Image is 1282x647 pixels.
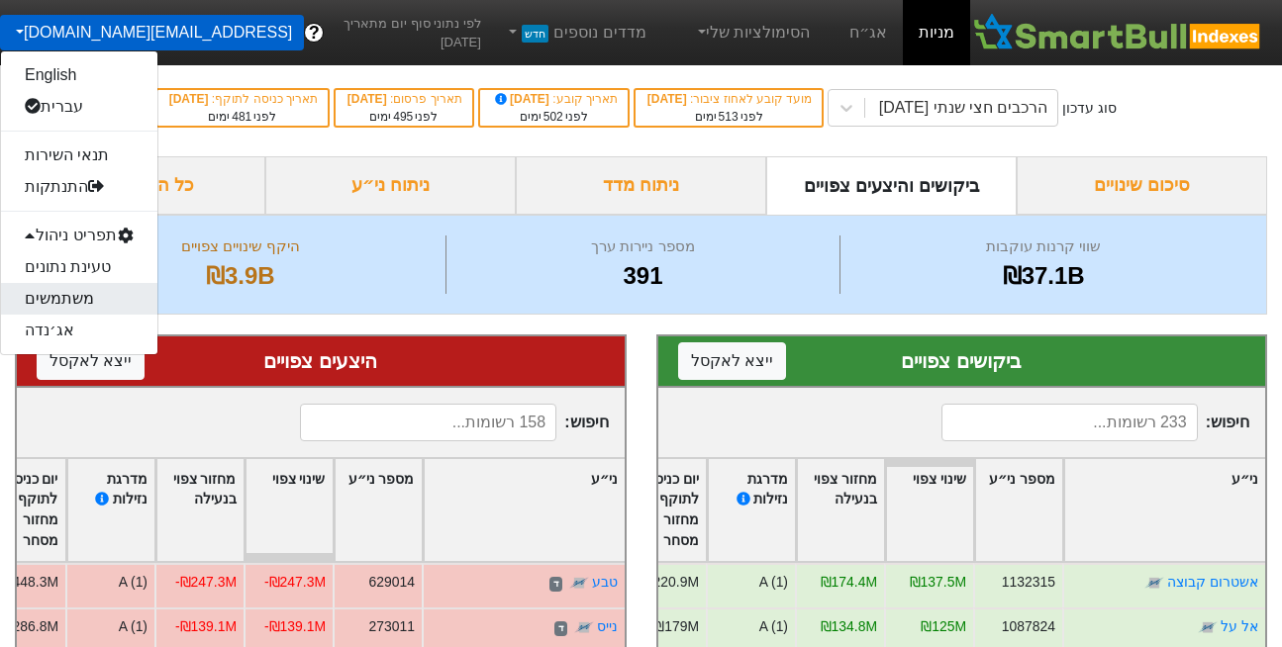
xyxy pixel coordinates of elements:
div: 1087824 [1002,616,1055,637]
a: נייס [597,618,618,634]
div: Toggle SortBy [156,459,244,562]
div: -₪247.3M [174,572,236,593]
div: מדרגת נזילות [74,469,148,552]
span: 495 [393,110,413,124]
div: Toggle SortBy [975,459,1062,562]
a: אל על [1221,618,1258,634]
span: לפי נתוני סוף יום מתאריך [DATE] [336,14,481,52]
div: A (1) [118,572,147,593]
div: תאריך פרסום : [345,90,462,108]
a: עברית [1,91,157,123]
div: מספר ניירות ערך [451,235,836,258]
div: -₪247.3M [263,572,325,593]
div: Toggle SortBy [246,459,333,562]
img: SmartBull [970,13,1266,52]
div: היצעים צפויים [37,346,605,376]
div: ניתוח ני״ע [265,156,516,215]
span: חדש [522,25,548,43]
span: 513 [719,110,739,124]
div: שווי קרנות עוקבות [845,235,1241,258]
a: אשטרום קבוצה [1167,574,1258,590]
a: טבע [592,574,618,590]
span: חיפוש : [300,404,608,441]
a: מדדים נוספיםחדש [497,13,654,52]
button: ייצא לאקסל [37,342,145,380]
span: [DATE] [647,92,690,106]
div: הרכבים חצי שנתי [DATE] [879,96,1048,120]
div: מדרגת נזילות [715,469,788,552]
a: הסימולציות שלי [686,13,819,52]
div: Toggle SortBy [1064,459,1265,562]
span: 481 [232,110,251,124]
div: היקף שינויים צפויים [41,235,441,258]
button: ייצא לאקסל [678,342,786,380]
div: ₪3.9B [41,258,441,294]
div: לפני ימים [490,108,618,126]
a: English [1,59,157,91]
div: Toggle SortBy [67,459,154,562]
div: A (1) [759,616,788,637]
div: Toggle SortBy [619,459,706,562]
div: ₪37.1B [845,258,1241,294]
span: [DATE] [169,92,212,106]
div: ₪137.5M [910,572,966,593]
div: ביקושים צפויים [678,346,1246,376]
div: לפני ימים [345,108,462,126]
div: ניתוח מדד [516,156,766,215]
span: [DATE] [347,92,390,106]
span: ד [549,577,562,593]
div: Toggle SortBy [797,459,884,562]
div: -₪139.1M [263,616,325,637]
div: ₪174.4M [821,572,877,593]
span: 502 [543,110,563,124]
a: תנאי השירות [1,139,157,171]
span: חיפוש : [941,404,1249,441]
div: Toggle SortBy [335,459,422,562]
div: ₪179M [653,616,699,637]
div: A (1) [759,572,788,593]
div: לפני ימים [167,108,318,126]
img: tase link [573,617,593,637]
div: סיכום שינויים [1017,156,1267,215]
div: A (1) [118,616,147,637]
span: [DATE] [492,92,553,106]
input: 158 רשומות... [300,404,556,441]
div: תפריט ניהול [1,220,157,251]
img: tase link [1198,617,1218,637]
a: אג׳נדה [1,315,157,346]
div: 391 [451,258,836,294]
div: מועד קובע לאחוז ציבור : [645,90,812,108]
div: 1132315 [1002,572,1055,593]
div: ₪125M [921,616,966,637]
img: tase link [568,573,588,593]
img: tase link [1144,573,1164,593]
div: לפני ימים [645,108,812,126]
a: טעינת נתונים [1,251,157,283]
div: תאריך כניסה לתוקף : [167,90,318,108]
div: ₪286.8M [1,616,57,637]
span: ד [554,621,567,637]
div: Toggle SortBy [708,459,795,562]
div: ביקושים והיצעים צפויים [766,156,1017,215]
div: ₪448.3M [1,572,57,593]
a: משתמשים [1,283,157,315]
div: תאריך קובע : [490,90,618,108]
span: ? [309,20,320,46]
div: 629014 [368,572,414,593]
div: -₪139.1M [174,616,236,637]
div: Toggle SortBy [424,459,625,562]
div: Toggle SortBy [886,459,973,562]
div: ₪220.9M [642,572,699,593]
div: סוג עדכון [1062,98,1117,119]
a: התנתקות [1,171,157,203]
div: 273011 [368,616,414,637]
div: ₪134.8M [821,616,877,637]
input: 233 רשומות... [941,404,1198,441]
